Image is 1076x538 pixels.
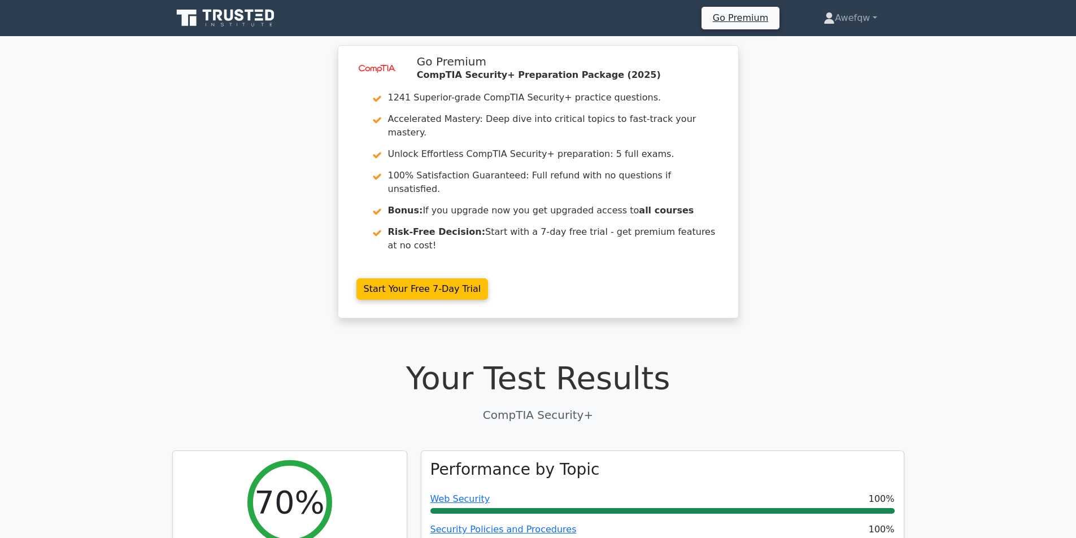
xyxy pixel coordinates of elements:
span: 100% [869,523,895,536]
a: Security Policies and Procedures [430,524,577,535]
a: Go Premium [706,10,775,25]
a: Start Your Free 7-Day Trial [356,278,489,300]
a: Web Security [430,493,490,504]
h2: 70% [254,483,324,521]
h3: Performance by Topic [430,460,600,479]
a: Awefqw [796,7,904,29]
span: 100% [869,492,895,506]
h1: Your Test Results [172,359,904,397]
p: CompTIA Security+ [172,406,904,423]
